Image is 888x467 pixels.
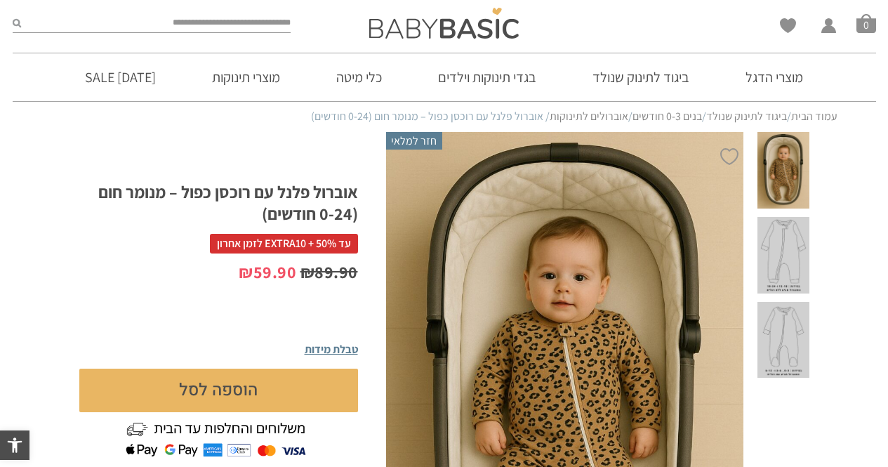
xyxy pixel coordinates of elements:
a: ביגוד לתינוק שנולד [706,109,787,124]
bdi: 89.90 [300,261,358,283]
a: כלי מיטה [315,53,403,101]
bdi: 59.90 [239,261,296,283]
span: עד 50% + EXTRA10 לזמן אחרון [210,234,358,254]
a: עמוד הבית [791,109,837,124]
span: טבלת מידות [305,342,358,357]
a: [DATE] SALE [64,53,177,101]
a: סל קניות0 [856,13,876,33]
a: מוצרי תינוקות [191,53,301,101]
span: ₪ [300,261,315,283]
span: ₪ [239,261,253,283]
button: הוספה לסל [79,369,358,412]
nav: Breadcrumb [51,109,837,124]
img: Baby Basic בגדי תינוקות וילדים אונליין [369,8,519,39]
a: ביגוד לתינוק שנולד [571,53,710,101]
span: Wishlist [780,18,796,38]
a: Wishlist [780,18,796,33]
a: אוברולים לתינוקות [550,109,628,124]
a: בגדי תינוקות וילדים [417,53,557,101]
h1: אוברול פלנל עם רוכסן כפול – מנומר חום (0-24 חודשים) [79,181,358,225]
span: סל קניות [856,13,876,33]
a: מוצרי הדגל [724,53,824,101]
span: חזר למלאי [386,132,442,149]
a: בנים 0-3 חודשים [632,109,702,124]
